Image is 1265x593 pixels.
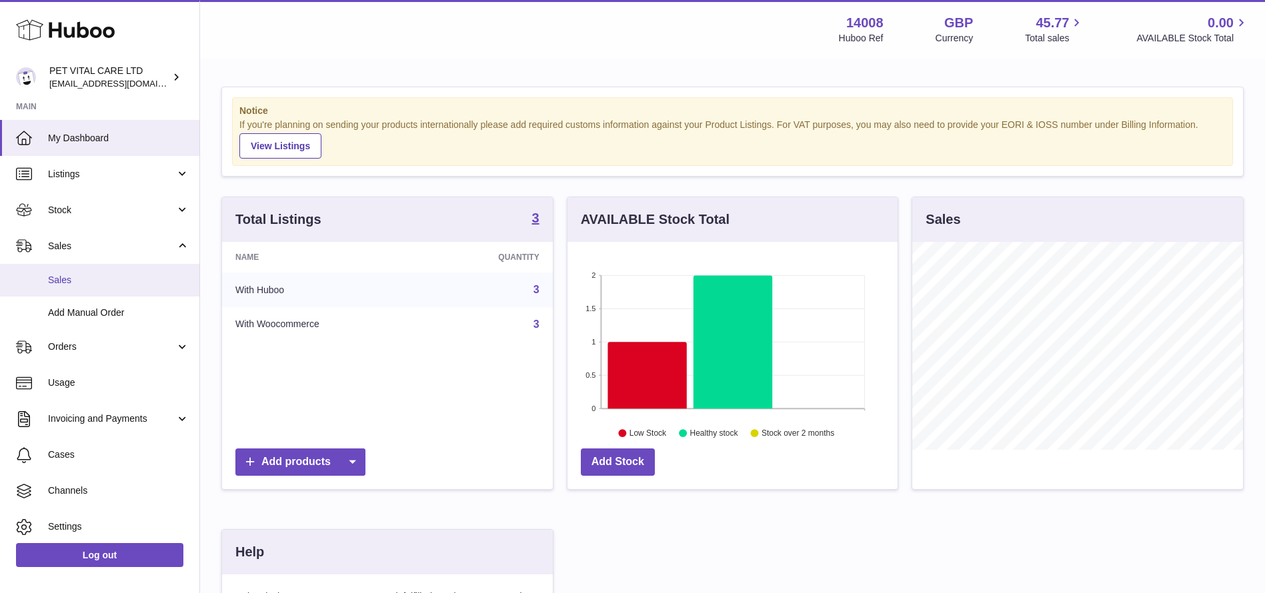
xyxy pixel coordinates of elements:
[239,119,1226,159] div: If you're planning on sending your products internationally please add required customs informati...
[591,338,595,346] text: 1
[16,543,183,567] a: Log out
[427,242,553,273] th: Quantity
[48,340,175,353] span: Orders
[1025,14,1084,45] a: 45.77 Total sales
[1025,32,1084,45] span: Total sales
[532,211,539,225] strong: 3
[762,428,834,438] text: Stock over 2 months
[926,211,960,229] h3: Sales
[591,271,595,279] text: 2
[235,448,365,476] a: Add products
[48,520,189,533] span: Settings
[239,133,321,159] a: View Listings
[48,412,175,425] span: Invoicing and Payments
[1208,14,1234,32] span: 0.00
[49,78,196,89] span: [EMAIL_ADDRESS][DOMAIN_NAME]
[222,242,427,273] th: Name
[944,14,973,32] strong: GBP
[839,32,884,45] div: Huboo Ref
[585,304,595,312] text: 1.5
[1036,14,1069,32] span: 45.77
[235,543,264,561] h3: Help
[591,404,595,412] text: 0
[585,371,595,379] text: 0.5
[48,204,175,217] span: Stock
[1136,32,1249,45] span: AVAILABLE Stock Total
[49,65,169,90] div: PET VITAL CARE LTD
[581,448,655,476] a: Add Stock
[690,428,738,438] text: Healthy stock
[48,306,189,319] span: Add Manual Order
[629,428,667,438] text: Low Stock
[48,484,189,497] span: Channels
[846,14,884,32] strong: 14008
[222,273,427,307] td: With Huboo
[533,318,539,330] a: 3
[222,307,427,342] td: With Woocommerce
[48,274,189,287] span: Sales
[581,211,730,229] h3: AVAILABLE Stock Total
[235,211,321,229] h3: Total Listings
[48,168,175,181] span: Listings
[239,105,1226,117] strong: Notice
[532,211,539,227] a: 3
[936,32,974,45] div: Currency
[533,284,539,295] a: 3
[16,67,36,87] img: petvitalcare@gmail.com
[48,376,189,389] span: Usage
[48,132,189,145] span: My Dashboard
[48,240,175,253] span: Sales
[48,448,189,461] span: Cases
[1136,14,1249,45] a: 0.00 AVAILABLE Stock Total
